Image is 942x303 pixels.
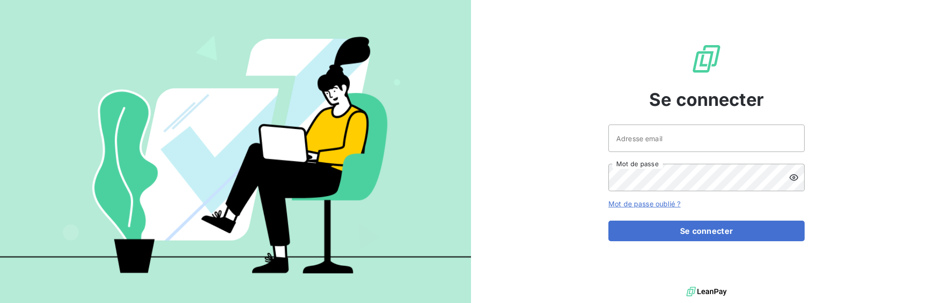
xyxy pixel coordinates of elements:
input: placeholder [608,125,805,152]
span: Se connecter [649,86,764,113]
button: Se connecter [608,221,805,241]
img: Logo LeanPay [691,43,722,75]
a: Mot de passe oublié ? [608,200,680,208]
img: logo [686,284,727,299]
